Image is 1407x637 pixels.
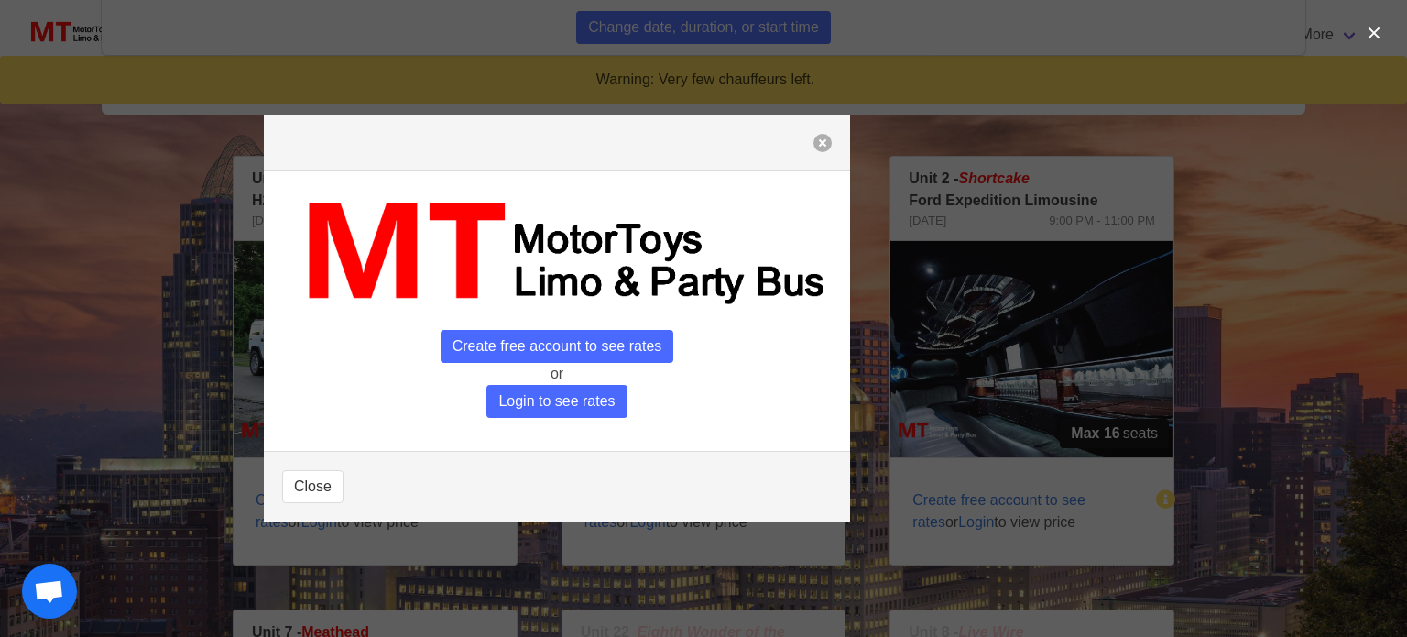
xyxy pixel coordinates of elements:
a: Open chat [22,564,77,619]
span: Create free account to see rates [441,330,674,363]
span: Login to see rates [486,385,627,418]
span: Close [294,476,332,498]
button: Close [282,470,344,503]
img: MT_logo_name.png [282,190,832,315]
p: or [282,363,832,385]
